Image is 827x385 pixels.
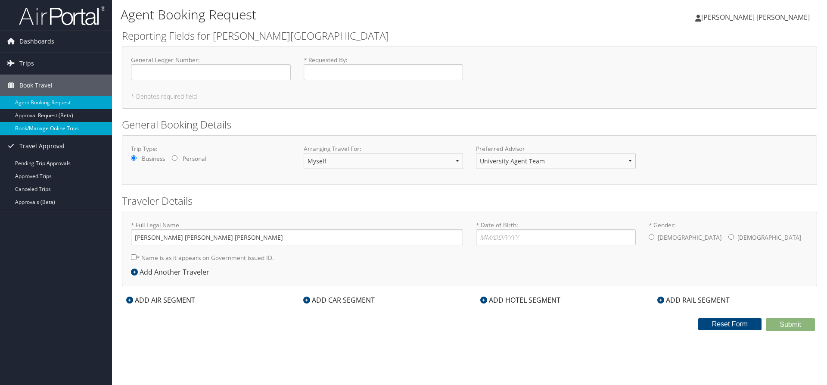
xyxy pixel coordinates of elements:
[766,318,815,331] button: Submit
[299,295,379,305] div: ADD CAR SEGMENT
[19,6,105,26] img: airportal-logo.png
[476,221,636,245] label: * Date of Birth:
[698,318,762,330] button: Reset Form
[19,75,53,96] span: Book Travel
[728,234,734,240] input: * Gender:[DEMOGRAPHIC_DATA][DEMOGRAPHIC_DATA]
[737,229,801,246] label: [DEMOGRAPHIC_DATA]
[476,144,636,153] label: Preferred Advisor
[304,64,463,80] input: * Requested By:
[142,154,165,163] label: Business
[131,144,291,153] label: Trip Type:
[131,56,291,80] label: General Ledger Number :
[19,135,65,157] span: Travel Approval
[649,234,654,240] input: * Gender:[DEMOGRAPHIC_DATA][DEMOGRAPHIC_DATA]
[122,117,817,132] h2: General Booking Details
[19,53,34,74] span: Trips
[122,194,817,208] h2: Traveler Details
[183,154,206,163] label: Personal
[649,221,808,247] label: * Gender:
[121,6,586,24] h1: Agent Booking Request
[476,295,565,305] div: ADD HOTEL SEGMENT
[653,295,734,305] div: ADD RAIL SEGMENT
[131,254,137,260] input: * Name is as it appears on Government issued ID.
[131,250,274,266] label: * Name is as it appears on Government issued ID.
[19,31,54,52] span: Dashboards
[304,144,463,153] label: Arranging Travel For:
[131,229,463,245] input: * Full Legal Name
[701,13,810,22] span: [PERSON_NAME] [PERSON_NAME]
[476,229,636,245] input: * Date of Birth:
[122,28,817,43] h2: Reporting Fields for [PERSON_NAME][GEOGRAPHIC_DATA]
[131,221,463,245] label: * Full Legal Name
[131,64,291,80] input: General Ledger Number:
[122,295,199,305] div: ADD AIR SEGMENT
[658,229,721,246] label: [DEMOGRAPHIC_DATA]
[131,267,214,277] div: Add Another Traveler
[131,94,808,100] h5: * Denotes required field
[695,4,818,30] a: [PERSON_NAME] [PERSON_NAME]
[304,56,463,80] label: * Requested By :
